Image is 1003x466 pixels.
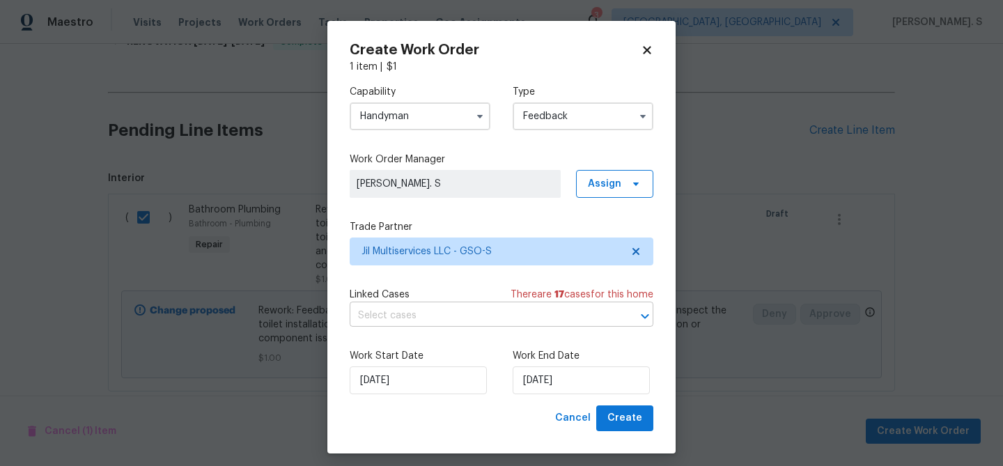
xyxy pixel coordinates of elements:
[472,108,488,125] button: Show options
[350,85,490,99] label: Capability
[554,290,564,300] span: 17
[350,349,490,363] label: Work Start Date
[513,366,650,394] input: M/D/YYYY
[588,177,621,191] span: Assign
[596,405,653,431] button: Create
[635,108,651,125] button: Show options
[555,410,591,427] span: Cancel
[513,102,653,130] input: Select...
[550,405,596,431] button: Cancel
[350,153,653,166] label: Work Order Manager
[350,43,641,57] h2: Create Work Order
[350,102,490,130] input: Select...
[361,244,621,258] span: Jil Multiservices LLC - GSO-S
[635,306,655,326] button: Open
[607,410,642,427] span: Create
[357,177,554,191] span: [PERSON_NAME]. S
[350,288,410,302] span: Linked Cases
[350,60,653,74] div: 1 item |
[513,349,653,363] label: Work End Date
[513,85,653,99] label: Type
[511,288,653,302] span: There are case s for this home
[350,366,487,394] input: M/D/YYYY
[387,62,397,72] span: $ 1
[350,220,653,234] label: Trade Partner
[350,305,614,327] input: Select cases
